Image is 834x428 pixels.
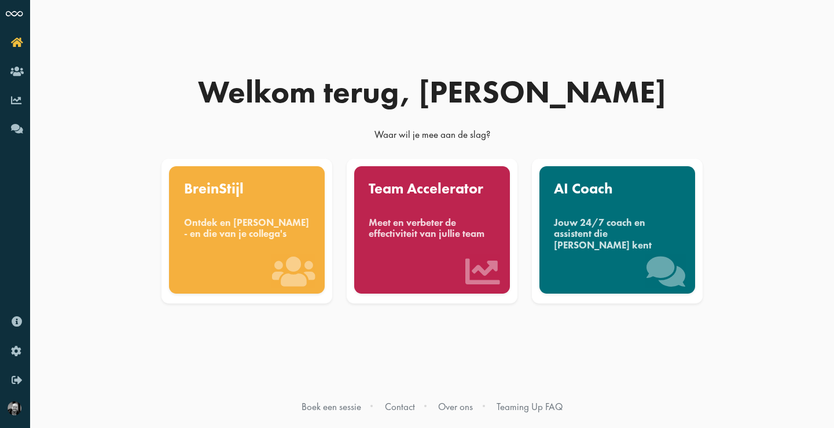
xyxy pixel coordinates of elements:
div: AI Coach [554,181,680,196]
div: Meet en verbeter de effectiviteit van jullie team [369,217,495,240]
a: Teaming Up FAQ [497,400,563,413]
div: Welkom terug, [PERSON_NAME] [155,76,710,108]
a: Contact [385,400,415,413]
div: BreinStijl [184,181,310,196]
a: Team Accelerator Meet en verbeter de effectiviteit van jullie team [344,159,520,303]
div: Team Accelerator [369,181,495,196]
a: Over ons [438,400,473,413]
div: Ontdek en [PERSON_NAME] - en die van je collega's [184,217,310,240]
a: AI Coach Jouw 24/7 coach en assistent die [PERSON_NAME] kent [530,159,705,303]
a: Boek een sessie [302,400,361,413]
div: Jouw 24/7 coach en assistent die [PERSON_NAME] kent [554,217,680,251]
a: BreinStijl Ontdek en [PERSON_NAME] - en die van je collega's [159,159,335,303]
div: Waar wil je mee aan de slag? [155,128,710,147]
